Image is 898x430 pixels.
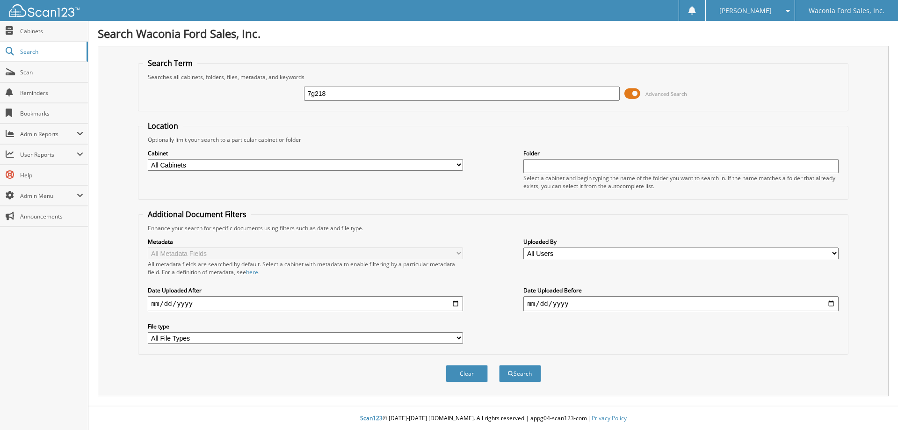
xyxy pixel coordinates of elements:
span: [PERSON_NAME] [719,8,772,14]
span: Advanced Search [645,90,687,97]
label: Date Uploaded After [148,286,463,294]
label: Metadata [148,238,463,246]
label: Uploaded By [523,238,839,246]
button: Search [499,365,541,382]
div: Searches all cabinets, folders, files, metadata, and keywords [143,73,844,81]
span: User Reports [20,151,77,159]
input: start [148,296,463,311]
legend: Additional Document Filters [143,209,251,219]
button: Clear [446,365,488,382]
span: Scan123 [360,414,383,422]
legend: Location [143,121,183,131]
h1: Search Waconia Ford Sales, Inc. [98,26,889,41]
span: Scan [20,68,83,76]
div: Enhance your search for specific documents using filters such as date and file type. [143,224,844,232]
label: Folder [523,149,839,157]
input: end [523,296,839,311]
label: Cabinet [148,149,463,157]
div: Select a cabinet and begin typing the name of the folder you want to search in. If the name match... [523,174,839,190]
legend: Search Term [143,58,197,68]
a: here [246,268,258,276]
span: Admin Reports [20,130,77,138]
div: © [DATE]-[DATE] [DOMAIN_NAME]. All rights reserved | appg04-scan123-com | [88,407,898,430]
span: Cabinets [20,27,83,35]
label: Date Uploaded Before [523,286,839,294]
span: Bookmarks [20,109,83,117]
div: All metadata fields are searched by default. Select a cabinet with metadata to enable filtering b... [148,260,463,276]
span: Waconia Ford Sales, Inc. [809,8,884,14]
span: Reminders [20,89,83,97]
span: Admin Menu [20,192,77,200]
label: File type [148,322,463,330]
iframe: Chat Widget [851,385,898,430]
span: Help [20,171,83,179]
a: Privacy Policy [592,414,627,422]
img: scan123-logo-white.svg [9,4,80,17]
span: Announcements [20,212,83,220]
span: Search [20,48,82,56]
div: Optionally limit your search to a particular cabinet or folder [143,136,844,144]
